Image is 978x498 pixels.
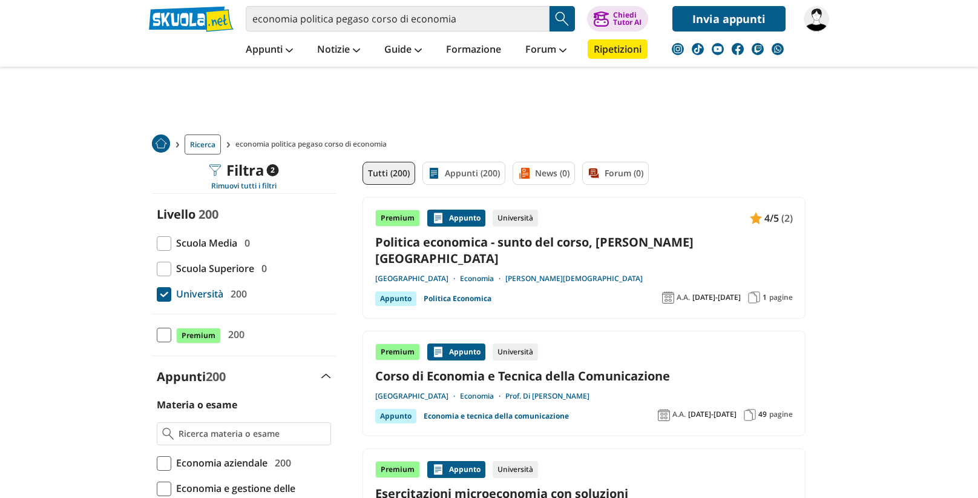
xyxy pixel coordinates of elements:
a: Politica Economica [424,291,491,306]
a: Economia [460,391,505,401]
div: Appunto [375,409,416,423]
a: [GEOGRAPHIC_DATA] [375,391,460,401]
img: WhatsApp [772,43,784,55]
span: economia politica pegaso corso di economia [235,134,392,154]
span: Scuola Media [171,235,237,251]
span: [DATE]-[DATE] [692,293,741,302]
img: facebook [732,43,744,55]
img: instagram [672,43,684,55]
img: Appunti contenuto [750,212,762,224]
img: Filtra filtri mobile [209,164,222,176]
label: Livello [157,206,195,222]
img: tiktok [692,43,704,55]
span: Università [171,286,223,302]
img: Appunti contenuto [432,346,444,358]
button: Search Button [550,6,575,32]
img: Appunti contenuto [432,463,444,476]
img: twitch [752,43,764,55]
a: Tutti (200) [363,162,415,185]
span: Economia aziendale [171,455,267,471]
span: 200 [199,206,218,222]
div: Premium [375,344,420,360]
a: Forum [522,39,569,61]
img: Anno accademico [662,291,674,304]
img: Cerca appunti, riassunti o versioni [553,10,571,28]
a: Formazione [443,39,504,61]
div: Appunto [427,210,485,227]
span: 200 [206,368,226,385]
span: pagine [769,293,793,302]
span: 0 [257,261,267,276]
label: Materia o esame [157,398,237,411]
a: Prof. Di [PERSON_NAME] [505,391,589,401]
a: Appunti [243,39,296,61]
input: Cerca appunti, riassunti o versioni [246,6,550,32]
div: Università [493,461,538,478]
button: ChiediTutor AI [587,6,648,32]
label: Appunti [157,368,226,385]
img: Anno accademico [658,409,670,421]
span: (2) [781,210,793,226]
span: A.A. [672,410,686,419]
a: Guide [381,39,425,61]
span: 200 [270,455,291,471]
a: Corso di Economia e Tecnica della Comunicazione [375,368,793,384]
span: 49 [758,410,767,419]
span: 2 [267,164,279,176]
div: Appunto [427,344,485,360]
span: 200 [226,286,247,302]
a: [GEOGRAPHIC_DATA] [375,274,460,284]
img: Pagine [748,291,760,304]
a: Politica economica - sunto del corso, [PERSON_NAME][GEOGRAPHIC_DATA] [375,234,793,267]
a: [PERSON_NAME][DEMOGRAPHIC_DATA] [505,274,643,284]
a: Invia appunti [672,6,786,32]
span: [DATE]-[DATE] [688,410,737,419]
a: Notizie [314,39,363,61]
a: Economia e tecnica della comunicazione [424,409,569,423]
div: Filtra [209,162,279,179]
span: 1 [763,293,767,302]
a: Ricerca [185,134,221,154]
div: Premium [375,461,420,478]
a: Home [152,134,170,154]
img: Appunti filtro contenuto [428,167,440,179]
img: Apri e chiudi sezione [321,374,331,379]
div: Università [493,344,538,360]
img: youtube [712,43,724,55]
span: 0 [240,235,250,251]
a: Appunti (200) [422,162,505,185]
a: Ripetizioni [588,39,648,59]
div: Università [493,210,538,227]
div: Rimuovi tutti i filtri [152,181,336,191]
div: Appunto [427,461,485,478]
div: Premium [375,210,420,227]
span: Scuola Superiore [171,261,254,276]
a: Economia [460,274,505,284]
span: Premium [176,328,221,344]
img: Ricerca materia o esame [162,428,174,440]
span: pagine [769,410,793,419]
div: Appunto [375,291,416,306]
span: 4/5 [764,210,779,226]
div: Chiedi Tutor AI [613,12,642,26]
img: Appunti contenuto [432,212,444,224]
input: Ricerca materia o esame [179,428,326,440]
span: 200 [223,327,244,342]
span: A.A. [677,293,690,302]
img: imperialealida [804,6,829,32]
img: Pagine [744,409,756,421]
img: Home [152,134,170,153]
